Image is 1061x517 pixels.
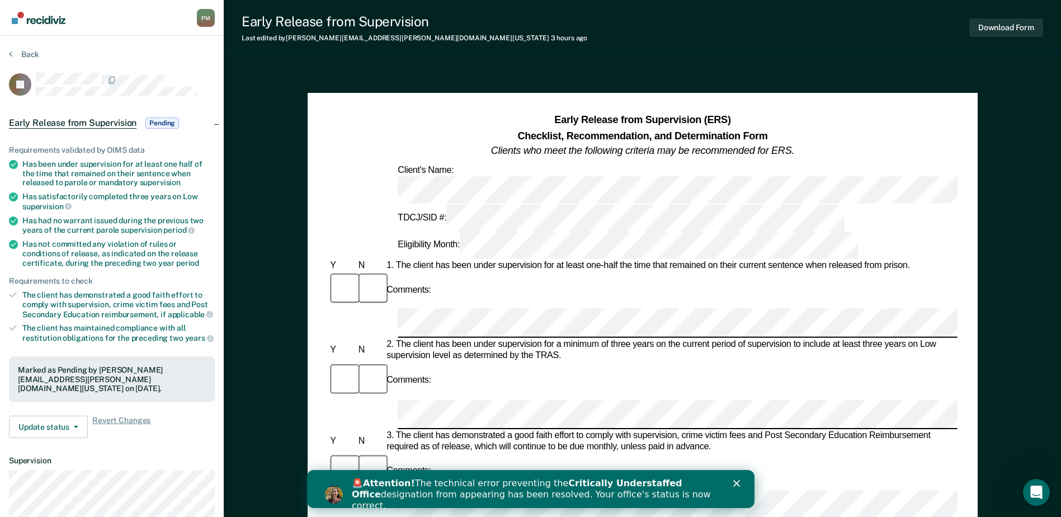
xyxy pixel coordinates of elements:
button: Download Form [969,18,1043,37]
div: N [356,345,384,356]
div: Last edited by [PERSON_NAME][EMAIL_ADDRESS][PERSON_NAME][DOMAIN_NAME][US_STATE] [242,34,587,42]
strong: Early Release from Supervision (ERS) [554,115,730,126]
span: applicable [168,310,213,319]
div: Early Release from Supervision [242,13,587,30]
div: Y [328,260,356,271]
div: Has been under supervision for at least one half of the time that remained on their sentence when... [22,159,215,187]
iframe: Intercom live chat [1023,479,1050,506]
span: years [185,333,214,342]
div: Marked as Pending by [PERSON_NAME][EMAIL_ADDRESS][PERSON_NAME][DOMAIN_NAME][US_STATE] on [DATE]. [18,365,206,393]
span: Pending [145,117,179,129]
button: Profile dropdown button [197,9,215,27]
iframe: Intercom live chat banner [307,470,755,508]
div: Y [328,436,356,447]
div: 🚨 The technical error preventing the designation from appearing has been resolved. Your office's ... [45,8,412,41]
span: supervision [22,202,72,211]
span: period [163,225,195,234]
div: 1. The client has been under supervision for at least one-half the time that remained on their cu... [384,260,958,271]
span: Early Release from Supervision [9,117,136,129]
div: P M [197,9,215,27]
span: Revert Changes [92,416,150,438]
span: period [176,258,199,267]
div: 3. The client has demonstrated a good faith effort to comply with supervision, crime victim fees ... [384,430,958,453]
div: TDCJ/SID #: [395,204,847,232]
div: Comments: [384,466,433,477]
em: Clients who meet the following criteria may be recommended for ERS. [491,145,794,156]
strong: Checklist, Recommendation, and Determination Form [517,130,767,141]
div: Requirements validated by OIMS data [9,145,215,155]
div: Y [328,345,356,356]
span: supervision [140,178,181,187]
div: N [356,436,384,447]
div: The client has maintained compliance with all restitution obligations for the preceding two [22,323,215,342]
span: 3 hours ago [551,34,588,42]
div: Eligibility Month: [395,232,860,259]
div: Requirements to check [9,276,215,286]
div: 2. The client has been under supervision for a minimum of three years on the current period of su... [384,340,958,362]
div: Comments: [384,375,433,386]
b: Attention! [56,8,108,18]
b: Critically Understaffed Office [45,8,375,30]
div: The client has demonstrated a good faith effort to comply with supervision, crime victim fees and... [22,290,215,319]
div: Has not committed any violation of rules or conditions of release, as indicated on the release ce... [22,239,215,267]
div: Comments: [384,284,433,295]
button: Update status [9,416,88,438]
dt: Supervision [9,456,215,466]
div: N [356,260,384,271]
div: Has had no warrant issued during the previous two years of the current parole supervision [22,216,215,235]
img: Recidiviz [12,12,65,24]
button: Back [9,49,39,59]
div: Close [426,10,437,17]
div: Has satisfactorily completed three years on Low [22,192,215,211]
